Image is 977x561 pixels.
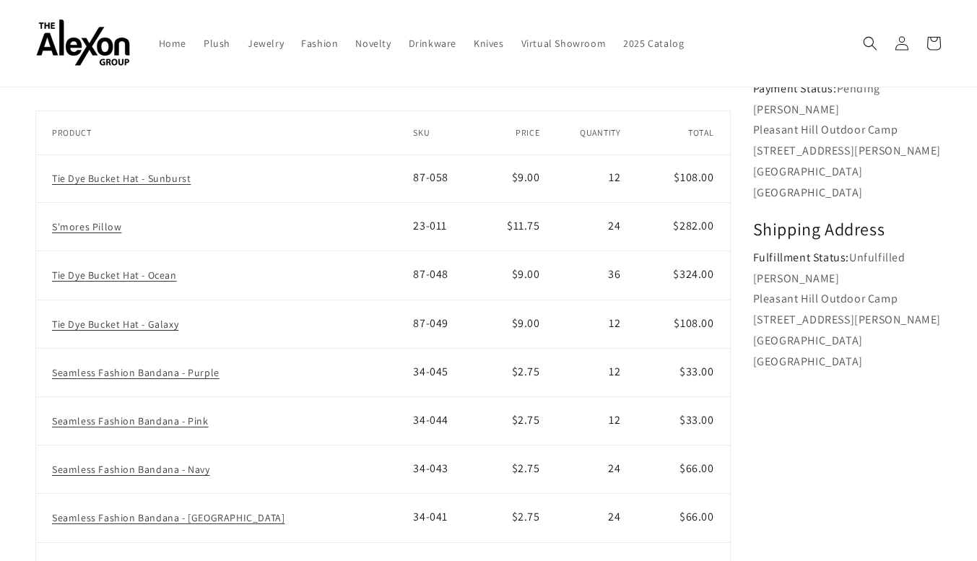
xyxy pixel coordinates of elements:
[556,203,637,251] td: 24
[512,461,540,476] span: $2.75
[512,412,540,427] span: $2.75
[753,81,837,96] strong: Payment Status:
[637,397,730,445] td: $33.00
[507,218,540,233] span: $11.75
[36,111,413,155] th: Product
[556,397,637,445] td: 12
[486,111,555,155] th: Price
[637,300,730,348] td: $108.00
[36,20,130,67] img: The Alexon Group
[52,414,209,427] a: Seamless Fashion Bandana - Pink
[413,155,486,203] td: 87-058
[854,27,886,59] summary: Search
[512,316,540,331] span: $9.00
[512,170,540,185] span: $9.00
[623,37,684,50] span: 2025 Catalog
[512,509,540,524] span: $2.75
[413,251,486,300] td: 87-048
[637,348,730,396] td: $33.00
[637,155,730,203] td: $108.00
[301,37,338,50] span: Fashion
[248,37,284,50] span: Jewelry
[556,494,637,542] td: 24
[52,172,191,185] a: Tie Dye Bucket Hat - Sunburst
[512,364,540,379] span: $2.75
[556,348,637,396] td: 12
[753,79,941,100] p: Pending
[556,155,637,203] td: 12
[159,37,186,50] span: Home
[556,251,637,300] td: 36
[204,37,230,50] span: Plush
[513,28,615,58] a: Virtual Showroom
[556,445,637,494] td: 24
[413,397,486,445] td: 34-044
[556,111,637,155] th: Quantity
[474,37,504,50] span: Knives
[637,445,730,494] td: $66.00
[292,28,347,58] a: Fashion
[637,251,730,300] td: $324.00
[753,100,941,204] p: [PERSON_NAME] Pleasant Hill Outdoor Camp [STREET_ADDRESS][PERSON_NAME] [GEOGRAPHIC_DATA] [GEOGRAP...
[52,318,178,331] a: Tie Dye Bucket Hat - Galaxy
[521,37,607,50] span: Virtual Showroom
[347,28,399,58] a: Novelty
[52,220,121,233] a: S'mores Pillow
[409,37,456,50] span: Drinkware
[512,266,540,282] span: $9.00
[413,111,486,155] th: SKU
[52,269,177,282] a: Tie Dye Bucket Hat - Ocean
[556,300,637,348] td: 12
[637,111,730,155] th: Total
[753,218,941,240] h2: Shipping Address
[753,250,849,265] strong: Fulfillment Status:
[413,203,486,251] td: 23-011
[413,300,486,348] td: 87-049
[52,366,220,379] a: Seamless Fashion Bandana - Purple
[413,494,486,542] td: 34-041
[413,348,486,396] td: 34-045
[239,28,292,58] a: Jewelry
[150,28,195,58] a: Home
[355,37,391,50] span: Novelty
[615,28,692,58] a: 2025 Catalog
[753,248,941,269] p: Unfulfilled
[413,445,486,494] td: 34-043
[637,494,730,542] td: $66.00
[753,269,941,373] p: [PERSON_NAME] Pleasant Hill Outdoor Camp [STREET_ADDRESS][PERSON_NAME] [GEOGRAPHIC_DATA] [GEOGRAP...
[400,28,465,58] a: Drinkware
[465,28,513,58] a: Knives
[52,463,210,476] a: Seamless Fashion Bandana - Navy
[195,28,239,58] a: Plush
[52,511,285,524] a: Seamless Fashion Bandana - [GEOGRAPHIC_DATA]
[637,203,730,251] td: $282.00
